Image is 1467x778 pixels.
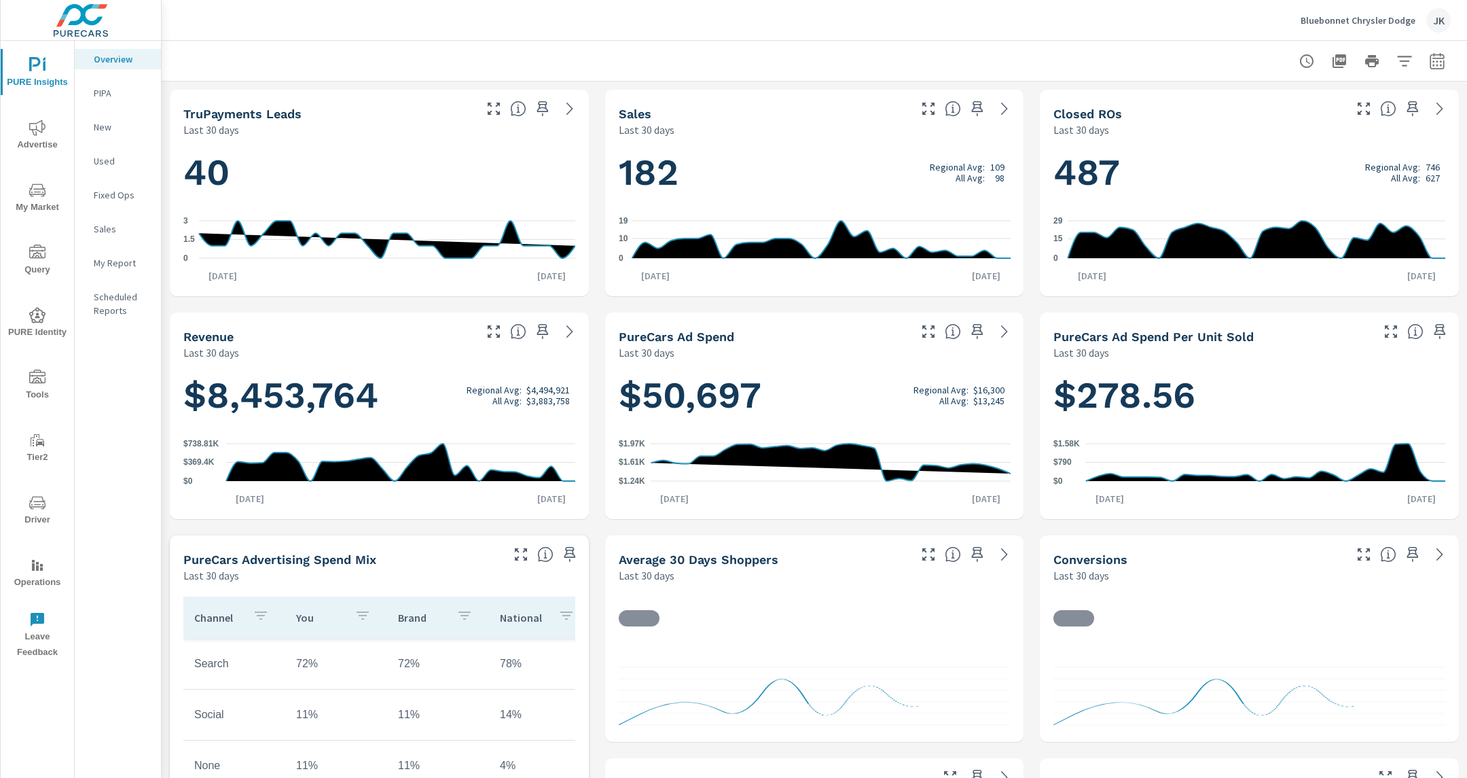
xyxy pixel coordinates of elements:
[619,372,1011,419] h1: $50,697
[1053,330,1254,344] h5: PureCars Ad Spend Per Unit Sold
[1053,149,1445,196] h1: 487
[285,698,387,732] td: 11%
[1053,344,1109,361] p: Last 30 days
[75,151,161,171] div: Used
[526,385,570,395] p: $4,494,921
[537,546,554,563] span: This table looks at how you compare to the amount of budget you spend per channel as opposed to y...
[500,611,547,624] p: National
[532,98,554,120] span: Save this to your personalized report
[1326,48,1353,75] button: "Export Report to PDF"
[1407,323,1424,340] span: Average cost of advertising per each vehicle sold at the dealer over the selected date range. The...
[945,101,961,117] span: Number of vehicles sold by the dealership over the selected date range. [Source: This data is sou...
[1365,162,1420,173] p: Regional Avg:
[1068,269,1116,283] p: [DATE]
[75,219,161,239] div: Sales
[559,98,581,120] a: See more details in report
[559,544,581,565] span: Save this to your personalized report
[194,611,242,624] p: Channel
[619,149,1011,196] h1: 182
[94,256,150,270] p: My Report
[1353,544,1375,565] button: Make Fullscreen
[1086,492,1134,506] p: [DATE]
[94,188,150,202] p: Fixed Ops
[183,567,239,584] p: Last 30 days
[5,182,70,215] span: My Market
[1398,269,1445,283] p: [DATE]
[285,647,387,681] td: 72%
[619,330,734,344] h5: PureCars Ad Spend
[1426,8,1451,33] div: JK
[5,557,70,590] span: Operations
[918,544,939,565] button: Make Fullscreen
[619,476,645,486] text: $1.24K
[183,253,188,263] text: 0
[75,287,161,321] div: Scheduled Reports
[962,492,1010,506] p: [DATE]
[183,330,234,344] h5: Revenue
[1053,458,1072,467] text: $790
[483,98,505,120] button: Make Fullscreen
[94,154,150,168] p: Used
[94,52,150,66] p: Overview
[75,185,161,205] div: Fixed Ops
[183,149,575,196] h1: 40
[75,253,161,273] div: My Report
[1391,48,1418,75] button: Apply Filters
[5,612,70,660] span: Leave Feedback
[956,173,985,183] p: All Avg:
[183,458,215,467] text: $369.4K
[199,269,247,283] p: [DATE]
[398,611,446,624] p: Brand
[1053,253,1058,263] text: 0
[387,647,489,681] td: 72%
[183,216,188,226] text: 3
[619,107,651,121] h5: Sales
[1429,321,1451,342] span: Save this to your personalized report
[94,290,150,317] p: Scheduled Reports
[183,698,285,732] td: Social
[939,395,968,406] p: All Avg:
[994,544,1015,565] a: See more details in report
[1053,476,1063,486] text: $0
[966,98,988,120] span: Save this to your personalized report
[945,546,961,563] span: A rolling 30 day total of daily Shoppers on the dealership website, averaged over the selected da...
[994,98,1015,120] a: See more details in report
[183,552,376,567] h5: PureCars Advertising Spend Mix
[183,122,239,138] p: Last 30 days
[619,122,674,138] p: Last 30 days
[483,321,505,342] button: Make Fullscreen
[489,698,591,732] td: 14%
[619,216,628,226] text: 19
[510,544,532,565] button: Make Fullscreen
[489,647,591,681] td: 78%
[1380,321,1402,342] button: Make Fullscreen
[559,321,581,342] a: See more details in report
[619,439,645,448] text: $1.97K
[619,552,778,567] h5: Average 30 Days Shoppers
[5,120,70,153] span: Advertise
[1358,48,1385,75] button: Print Report
[1426,162,1440,173] p: 746
[1402,98,1424,120] span: Save this to your personalized report
[183,235,195,245] text: 1.5
[1053,234,1063,244] text: 15
[995,173,1004,183] p: 98
[930,162,985,173] p: Regional Avg:
[94,222,150,236] p: Sales
[94,86,150,100] p: PIPA
[1380,546,1396,563] span: The number of dealer-specified goals completed by a visitor. [Source: This data is provided by th...
[528,269,575,283] p: [DATE]
[966,321,988,342] span: Save this to your personalized report
[94,120,150,134] p: New
[918,321,939,342] button: Make Fullscreen
[510,101,526,117] span: The number of truPayments leads.
[1053,552,1127,567] h5: Conversions
[973,395,1004,406] p: $13,245
[632,269,679,283] p: [DATE]
[526,395,570,406] p: $3,883,758
[966,544,988,565] span: Save this to your personalized report
[1,41,74,666] div: nav menu
[492,395,522,406] p: All Avg:
[918,98,939,120] button: Make Fullscreen
[510,323,526,340] span: Total sales revenue over the selected date range. [Source: This data is sourced from the dealer’s...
